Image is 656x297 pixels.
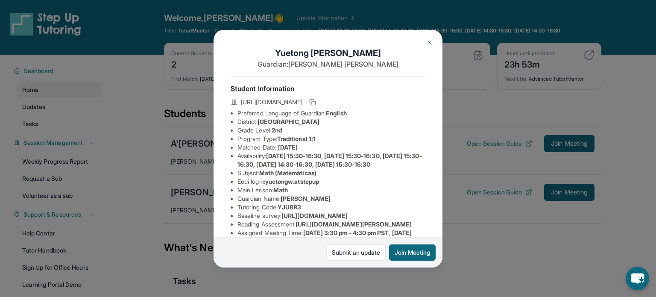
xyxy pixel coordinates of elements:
[281,195,331,202] span: [PERSON_NAME]
[237,229,412,245] span: [DATE] 3:30 pm - 4:30 pm PST, [DATE] 3:30 pm - 4:30 pm PST
[258,118,319,125] span: [GEOGRAPHIC_DATA]
[326,244,386,261] a: Submit an update
[278,203,301,211] span: YJU8R3
[237,109,425,118] li: Preferred Language of Guardian:
[241,98,302,106] span: [URL][DOMAIN_NAME]
[326,109,347,117] span: English
[389,244,436,261] button: Join Meeting
[272,126,282,134] span: 2nd
[237,152,422,168] span: [DATE] 15:30-16:30, [DATE] 15:30-16:30, [DATE] 15:30-16:30, [DATE] 14:30-16:30, [DATE] 15:30-16:30
[237,203,425,212] li: Tutoring Code :
[237,220,425,229] li: Reading Assessment :
[237,177,425,186] li: Eedi login :
[281,212,348,219] span: [URL][DOMAIN_NAME]
[237,169,425,177] li: Subject :
[237,186,425,194] li: Main Lesson :
[231,59,425,69] p: Guardian: [PERSON_NAME] [PERSON_NAME]
[259,169,316,176] span: Math (Matemáticas)
[237,152,425,169] li: Availability:
[237,143,425,152] li: Matched Date:
[237,135,425,143] li: Program Type:
[237,194,425,203] li: Guardian Name :
[626,267,649,290] button: chat-button
[231,47,425,59] h1: Yuetong [PERSON_NAME]
[307,97,318,107] button: Copy link
[237,212,425,220] li: Baseline survey :
[237,118,425,126] li: District:
[426,39,433,46] img: Close Icon
[237,126,425,135] li: Grade Level:
[273,186,288,194] span: Math
[278,144,298,151] span: [DATE]
[237,229,425,246] li: Assigned Meeting Time :
[296,221,412,228] span: [URL][DOMAIN_NAME][PERSON_NAME]
[265,178,319,185] span: yuetongw.atstepup
[231,83,425,94] h4: Student Information
[277,135,316,142] span: Traditional 1:1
